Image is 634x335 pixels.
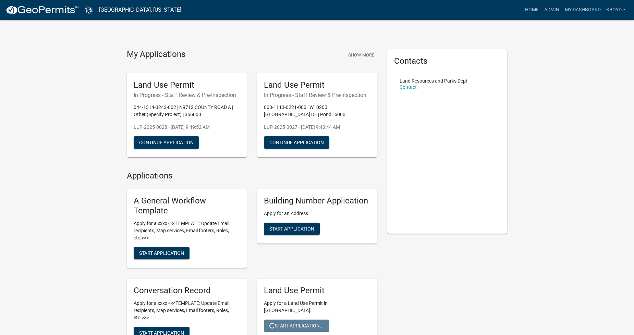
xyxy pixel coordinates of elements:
a: kboyd [603,3,629,16]
p: Land Resources and Parks Dept [400,78,467,83]
p: LUP-2025-0028 - [DATE] 9:49:52 AM [134,124,240,131]
span: Start Application [269,226,314,232]
button: Start Application [134,247,190,259]
a: My Dashboard [562,3,603,16]
p: LUP-2025-0027 - [DATE] 9:40:44 AM [264,124,370,131]
span: Start Application... [269,323,324,328]
button: Start Application [264,223,320,235]
p: Apply for an Address. [264,210,370,217]
p: Apply for a xxxx <<<TEMPLATE: Update Email recipients, Map services, Email footers, Roles, etc.>>> [134,220,240,241]
a: Home [522,3,541,16]
button: Show More [345,49,377,61]
h4: Applications [127,171,377,181]
span: Start Application [139,250,184,256]
h5: Land Use Permit [264,286,370,296]
h5: Conversation Record [134,286,240,296]
button: Continue Application [264,136,329,149]
h6: In Progress - Staff Review & Pre-Inspection [134,92,240,98]
a: [GEOGRAPHIC_DATA], [US_STATE] [99,4,181,16]
p: 008-1113-0221-000 | W10200 [GEOGRAPHIC_DATA] DE | Pond | 6000 [264,104,370,118]
p: Apply for a Land Use Permit in [GEOGRAPHIC_DATA]. [264,300,370,314]
h5: A General Workflow Template [134,196,240,216]
h6: In Progress - Staff Review & Pre-Inspection [264,92,370,98]
p: Apply for a xxxx <<<TEMPLATE: Update Email recipients, Map services, Email footers, Roles, etc.>>> [134,300,240,321]
h5: Land Use Permit [264,80,370,90]
a: Admin [541,3,562,16]
a: Contact [400,84,417,90]
h5: Contacts [394,56,500,66]
img: Dodge County, Wisconsin [84,5,94,14]
h5: Land Use Permit [134,80,240,90]
button: Start Application... [264,320,329,332]
button: Continue Application [134,136,199,149]
p: 044-1314-3243-002 | N9712 COUNTY ROAD A | Other (Specify Project) | 356000 [134,104,240,118]
h4: My Applications [127,49,185,60]
h5: Building Number Application [264,196,370,206]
